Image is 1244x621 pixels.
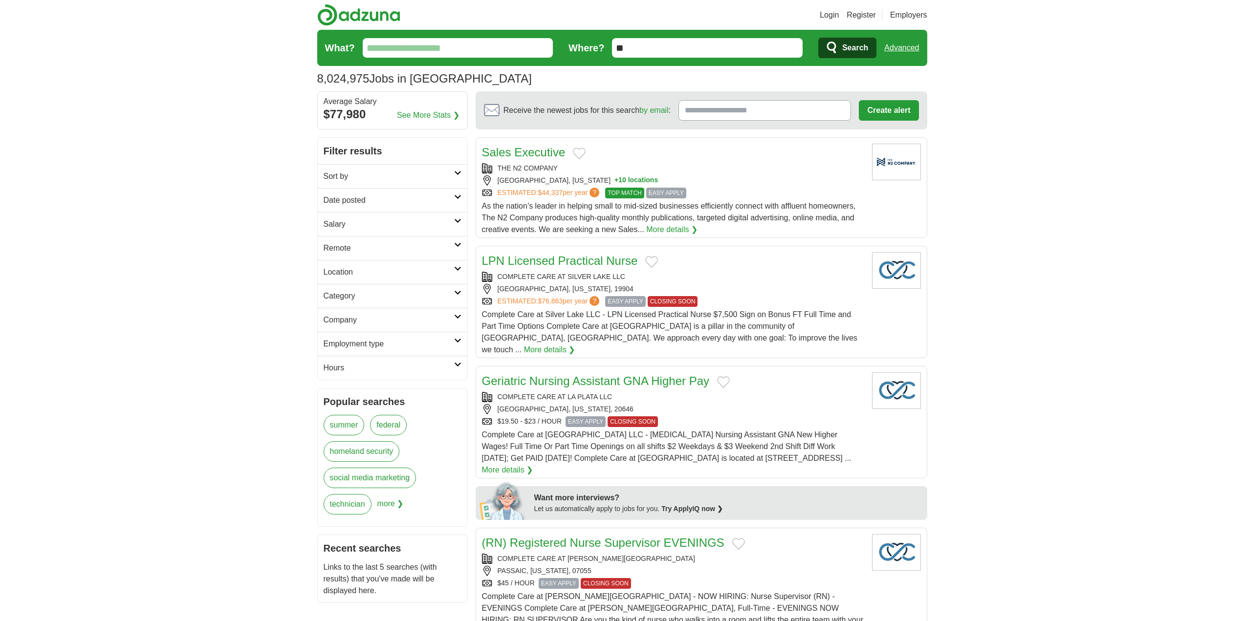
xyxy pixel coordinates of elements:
a: summer [324,415,365,435]
span: EASY APPLY [605,296,645,307]
a: Sort by [318,164,467,188]
h2: Remote [324,242,454,254]
span: CLOSING SOON [608,416,658,427]
button: Add to favorite jobs [732,538,745,550]
button: +10 locations [614,175,658,186]
div: [GEOGRAPHIC_DATA], [US_STATE], 20646 [482,404,864,414]
span: TOP MATCH [605,188,644,198]
button: Add to favorite jobs [717,376,730,388]
a: (RN) Registered Nurse Supervisor EVENINGS [482,536,724,549]
a: LPN Licensed Practical Nurse [482,254,638,267]
a: Sales Executive [482,146,566,159]
a: technician [324,494,371,514]
a: federal [370,415,407,435]
span: CLOSING SOON [648,296,698,307]
span: ? [589,296,599,306]
a: Remote [318,236,467,260]
a: Date posted [318,188,467,212]
h2: Recent searches [324,541,461,556]
span: EASY APPLY [539,578,579,589]
span: 8,024,975 [317,70,370,87]
label: What? [325,41,355,55]
img: Company logo [872,252,921,289]
a: ESTIMATED:$76,863per year? [498,296,602,307]
div: Want more interviews? [534,492,921,504]
h2: Date posted [324,194,454,206]
span: As the nation’s leader in helping small to mid-sized businesses efficiently connect with affluent... [482,202,856,234]
h2: Salary [324,218,454,230]
span: CLOSING SOON [581,578,631,589]
a: Geriatric Nursing Assistant GNA Higher Pay [482,374,710,387]
span: more ❯ [377,494,404,520]
span: Complete Care at Silver Lake LLC - LPN Licensed Practical Nurse $7,500 Sign on Bonus FT Full Time... [482,310,857,354]
img: Company logo [872,372,921,409]
button: Create alert [859,100,918,121]
a: More details ❯ [646,224,698,236]
img: Adzuna logo [317,4,400,26]
div: Average Salary [324,98,461,106]
h2: Sort by [324,171,454,182]
a: Try ApplyIQ now ❯ [661,505,723,513]
a: Salary [318,212,467,236]
h2: Hours [324,362,454,374]
h2: Filter results [318,138,467,164]
div: THE N2 COMPANY [482,163,864,173]
span: $76,863 [538,297,563,305]
a: social media marketing [324,468,416,488]
div: COMPLETE CARE AT SILVER LAKE LLC [482,272,864,282]
span: Complete Care at [GEOGRAPHIC_DATA] LLC - [MEDICAL_DATA] Nursing Assistant GNA New Higher Wages! F... [482,430,851,462]
div: $77,980 [324,106,461,123]
h2: Employment type [324,338,454,350]
span: + [614,175,618,186]
a: Hours [318,356,467,380]
img: Company logo [872,144,921,180]
a: Employers [890,9,927,21]
a: Location [318,260,467,284]
span: Search [842,38,868,58]
button: Add to favorite jobs [645,256,658,268]
button: Add to favorite jobs [573,148,586,159]
div: COMPLETE CARE AT [PERSON_NAME][GEOGRAPHIC_DATA] [482,554,864,564]
div: $19.50 - $23 / HOUR [482,416,864,427]
label: Where? [568,41,604,55]
button: Search [818,38,876,58]
a: ESTIMATED:$44,337per year? [498,188,602,198]
a: See More Stats ❯ [397,109,459,121]
a: More details ❯ [524,344,575,356]
span: EASY APPLY [566,416,606,427]
h2: Company [324,314,454,326]
img: Company logo [872,534,921,571]
span: EASY APPLY [646,188,686,198]
div: Let us automatically apply to jobs for you. [534,504,921,514]
span: ? [589,188,599,197]
p: Links to the last 5 searches (with results) that you've made will be displayed here. [324,561,461,597]
a: Advanced [884,38,919,58]
h2: Location [324,266,454,278]
img: apply-iq-scientist.png [480,481,527,520]
h1: Jobs in [GEOGRAPHIC_DATA] [317,72,532,85]
a: Register [847,9,876,21]
div: $45 / HOUR [482,578,864,589]
div: [GEOGRAPHIC_DATA], [US_STATE], 19904 [482,284,864,294]
a: Company [318,308,467,332]
a: by email [639,106,669,114]
a: More details ❯ [482,464,533,476]
div: PASSAIC, [US_STATE], 07055 [482,566,864,576]
a: Category [318,284,467,308]
a: homeland security [324,441,400,462]
div: [GEOGRAPHIC_DATA], [US_STATE] [482,175,864,186]
a: Employment type [318,332,467,356]
span: Receive the newest jobs for this search : [503,105,671,116]
div: COMPLETE CARE AT LA PLATA LLC [482,392,864,402]
h2: Category [324,290,454,302]
a: Login [820,9,839,21]
span: $44,337 [538,189,563,196]
h2: Popular searches [324,394,461,409]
